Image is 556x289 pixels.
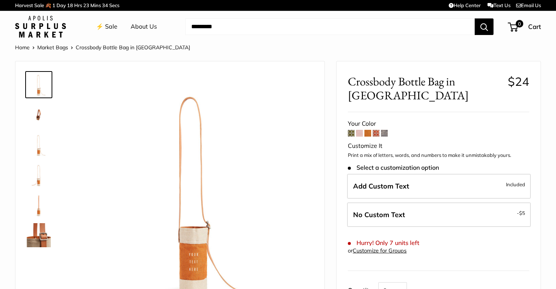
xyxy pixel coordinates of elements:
span: Select a customization option [348,164,439,171]
span: Hurry! Only 7 units left [348,239,419,246]
a: Text Us [487,2,510,8]
p: Print a mix of letters, words, and numbers to make it unmistakably yours. [348,152,529,159]
img: Crossbody Bottle Bag in Cognac [27,163,51,187]
nav: Breadcrumb [15,43,190,52]
span: 23 [83,2,89,8]
span: Mins [90,2,101,8]
span: 1 [52,2,55,8]
div: or [348,246,407,256]
span: 34 [102,2,108,8]
img: Crossbody Bottle Bag in Cognac [27,133,51,157]
a: Crossbody Bottle Bag in Cognac [25,161,52,189]
a: Market Bags [37,44,68,51]
img: Crossbody Bottle Bag in Cognac [27,193,51,217]
span: Crossbody Bottle Bag in [GEOGRAPHIC_DATA] [348,75,502,102]
a: Crossbody Bottle Bag in Cognac [25,101,52,128]
a: Crossbody Bottle Bag in Cognac [25,222,52,249]
div: Customize It [348,140,529,152]
a: About Us [131,21,157,32]
span: $24 [508,74,529,89]
img: Crossbody Bottle Bag in Cognac [27,103,51,127]
span: Hrs [74,2,82,8]
span: 0 [516,20,523,27]
span: Cart [528,23,541,30]
a: Help Center [449,2,481,8]
span: Included [506,180,525,189]
a: Customize for Groups [353,247,407,254]
label: Add Custom Text [347,174,531,199]
input: Search... [185,18,475,35]
img: Crossbody Bottle Bag in Cognac [27,73,51,97]
a: ⚡️ Sale [96,21,117,32]
span: - [517,208,525,218]
a: Crossbody Bottle Bag in Cognac [25,71,52,98]
span: 18 [67,2,73,8]
span: Crossbody Bottle Bag in [GEOGRAPHIC_DATA] [76,44,190,51]
button: Search [475,18,494,35]
label: Leave Blank [347,202,531,227]
img: Crossbody Bottle Bag in Cognac [27,223,51,247]
div: Your Color [348,118,529,129]
a: Email Us [516,2,541,8]
span: $5 [519,210,525,216]
a: Crossbody Bottle Bag in Cognac [25,131,52,158]
span: Add Custom Text [353,182,409,190]
img: Apolis: Surplus Market [15,16,66,38]
span: Secs [109,2,119,8]
span: Day [56,2,66,8]
a: Home [15,44,30,51]
span: No Custom Text [353,210,405,219]
a: 0 Cart [509,21,541,33]
a: Crossbody Bottle Bag in Cognac [25,192,52,219]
